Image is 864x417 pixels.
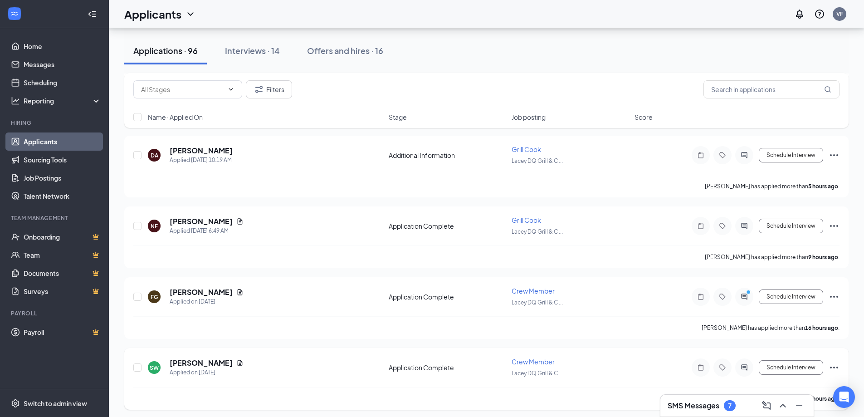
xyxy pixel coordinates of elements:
[24,282,101,300] a: SurveysCrown
[24,132,101,151] a: Applicants
[236,218,244,225] svg: Document
[236,289,244,296] svg: Document
[759,398,774,413] button: ComposeMessage
[389,113,407,122] span: Stage
[512,287,555,295] span: Crew Member
[829,291,840,302] svg: Ellipses
[717,364,728,371] svg: Tag
[695,222,706,230] svg: Note
[759,289,823,304] button: Schedule Interview
[759,148,823,162] button: Schedule Interview
[695,364,706,371] svg: Note
[24,74,101,92] a: Scheduling
[829,362,840,373] svg: Ellipses
[88,10,97,19] svg: Collapse
[170,226,244,235] div: Applied [DATE] 6:49 AM
[717,293,728,300] svg: Tag
[11,399,20,408] svg: Settings
[512,299,563,306] span: Lacey DQ Grill & C ...
[24,399,87,408] div: Switch to admin view
[777,400,788,411] svg: ChevronUp
[170,297,244,306] div: Applied on [DATE]
[236,359,244,367] svg: Document
[512,216,541,224] span: Grill Cook
[307,45,383,56] div: Offers and hires · 16
[792,398,806,413] button: Minimize
[705,253,840,261] p: [PERSON_NAME] has applied more than .
[246,80,292,98] button: Filter Filters
[24,187,101,205] a: Talent Network
[794,9,805,20] svg: Notifications
[512,157,563,164] span: Lacey DQ Grill & C ...
[833,386,855,408] div: Open Intercom Messenger
[389,292,506,301] div: Application Complete
[11,119,99,127] div: Hiring
[759,360,823,375] button: Schedule Interview
[24,264,101,282] a: DocumentsCrown
[512,370,563,377] span: Lacey DQ Grill & C ...
[794,400,805,411] svg: Minimize
[744,289,755,297] svg: PrimaryDot
[170,216,233,226] h5: [PERSON_NAME]
[761,400,772,411] svg: ComposeMessage
[11,214,99,222] div: Team Management
[695,293,706,300] svg: Note
[150,364,159,372] div: SW
[11,309,99,317] div: Payroll
[225,45,280,56] div: Interviews · 14
[668,401,719,411] h3: SMS Messages
[11,96,20,105] svg: Analysis
[824,86,831,93] svg: MagnifyingGlass
[10,9,19,18] svg: WorkstreamLogo
[702,324,840,332] p: [PERSON_NAME] has applied more than .
[703,80,840,98] input: Search in applications
[389,221,506,231] div: Application Complete
[739,152,750,159] svg: ActiveChat
[151,222,158,230] div: NF
[254,84,264,95] svg: Filter
[170,287,233,297] h5: [PERSON_NAME]
[705,182,840,190] p: [PERSON_NAME] has applied more than .
[151,293,158,301] div: FG
[148,113,203,122] span: Name · Applied On
[808,183,838,190] b: 5 hours ago
[170,146,233,156] h5: [PERSON_NAME]
[24,228,101,246] a: OnboardingCrown
[512,358,555,366] span: Crew Member
[739,293,750,300] svg: ActiveChat
[24,96,102,105] div: Reporting
[24,37,101,55] a: Home
[124,6,181,22] h1: Applicants
[739,222,750,230] svg: ActiveChat
[185,9,196,20] svg: ChevronDown
[141,84,224,94] input: All Stages
[24,246,101,264] a: TeamCrown
[24,151,101,169] a: Sourcing Tools
[759,219,823,233] button: Schedule Interview
[133,45,198,56] div: Applications · 96
[24,169,101,187] a: Job Postings
[389,151,506,160] div: Additional Information
[717,152,728,159] svg: Tag
[24,55,101,74] a: Messages
[227,86,234,93] svg: ChevronDown
[512,113,546,122] span: Job posting
[805,395,838,402] b: 18 hours ago
[170,358,233,368] h5: [PERSON_NAME]
[776,398,790,413] button: ChevronUp
[805,324,838,331] b: 16 hours ago
[389,363,506,372] div: Application Complete
[170,368,244,377] div: Applied on [DATE]
[739,364,750,371] svg: ActiveChat
[170,156,233,165] div: Applied [DATE] 10:19 AM
[151,152,158,159] div: DA
[808,254,838,260] b: 9 hours ago
[24,323,101,341] a: PayrollCrown
[512,145,541,153] span: Grill Cook
[695,152,706,159] svg: Note
[717,222,728,230] svg: Tag
[829,221,840,231] svg: Ellipses
[829,150,840,161] svg: Ellipses
[836,10,843,18] div: VF
[635,113,653,122] span: Score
